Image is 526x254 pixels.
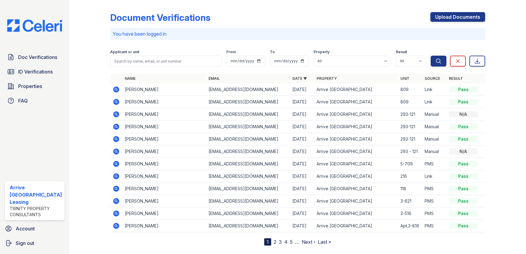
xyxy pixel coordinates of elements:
td: [EMAIL_ADDRESS][DOMAIN_NAME] [206,83,290,96]
td: [PERSON_NAME] [122,96,206,108]
td: 118 [398,183,422,195]
td: 293-121 [398,108,422,121]
span: … [295,238,299,246]
td: [PERSON_NAME] [122,133,206,145]
td: [DATE] [290,108,314,121]
td: Arrive [GEOGRAPHIC_DATA] [314,207,398,220]
a: Date ▼ [292,76,307,81]
a: ID Verifications [5,66,64,78]
label: To [270,50,275,54]
td: 3-516 [398,207,422,220]
td: PMS [422,183,446,195]
div: N/A [449,148,478,155]
td: Arrive [GEOGRAPHIC_DATA] [314,108,398,121]
td: PMS [422,207,446,220]
div: Pass [449,223,478,229]
div: Trinity Property Consultants [10,206,62,218]
a: Properties [5,80,64,92]
td: Arrive [GEOGRAPHIC_DATA] [314,195,398,207]
td: Arrive [GEOGRAPHIC_DATA] [314,220,398,232]
td: PMS [422,158,446,170]
div: Pass [449,161,478,167]
td: [EMAIL_ADDRESS][DOMAIN_NAME] [206,195,290,207]
span: Properties [18,83,42,90]
label: Property [314,50,330,54]
td: [EMAIL_ADDRESS][DOMAIN_NAME] [206,170,290,183]
td: [EMAIL_ADDRESS][DOMAIN_NAME] [206,145,290,158]
div: Pass [449,99,478,105]
td: Arrive [GEOGRAPHIC_DATA] [314,121,398,133]
td: 293-121 [398,133,422,145]
td: [PERSON_NAME] [122,145,206,158]
a: 3 [279,239,282,245]
td: [PERSON_NAME] [122,183,206,195]
td: [EMAIL_ADDRESS][DOMAIN_NAME] [206,121,290,133]
td: Arrive [GEOGRAPHIC_DATA] [314,96,398,108]
td: Arrive [GEOGRAPHIC_DATA] [314,83,398,96]
td: [EMAIL_ADDRESS][DOMAIN_NAME] [206,220,290,232]
label: Result [396,50,407,54]
a: 2 [274,239,276,245]
td: [EMAIL_ADDRESS][DOMAIN_NAME] [206,96,290,108]
td: Manual [422,108,446,121]
div: Document Verifications [110,12,210,23]
td: [PERSON_NAME] [122,220,206,232]
td: Arrive [GEOGRAPHIC_DATA] [314,183,398,195]
td: Arrive [GEOGRAPHIC_DATA] [314,145,398,158]
td: PMS [422,220,446,232]
td: Arrive [GEOGRAPHIC_DATA] [314,158,398,170]
td: 293-121 [398,121,422,133]
td: 5-709 [398,158,422,170]
td: [PERSON_NAME] [122,207,206,220]
div: Pass [449,86,478,93]
label: Applicant or unit [110,50,139,54]
td: Link [422,83,446,96]
span: Account [16,225,35,232]
div: Arrive [GEOGRAPHIC_DATA] Leasing [10,184,62,206]
td: 3-621 [398,195,422,207]
td: [PERSON_NAME] [122,170,206,183]
a: Account [2,223,67,235]
a: Property [317,76,337,81]
span: FAQ [18,97,28,104]
p: You have been logged in [113,30,483,37]
td: [DATE] [290,145,314,158]
td: [DATE] [290,220,314,232]
td: 809 [398,83,422,96]
td: [PERSON_NAME] [122,108,206,121]
a: FAQ [5,95,64,107]
td: [DATE] [290,133,314,145]
label: From [226,50,236,54]
td: [EMAIL_ADDRESS][DOMAIN_NAME] [206,207,290,220]
td: [PERSON_NAME] [122,158,206,170]
td: Manual [422,145,446,158]
span: Doc Verifications [18,54,57,61]
td: [DATE] [290,170,314,183]
div: Pass [449,210,478,217]
div: Pass [449,136,478,142]
a: Doc Verifications [5,51,64,63]
input: Search by name, email, or unit number [110,56,222,67]
span: Sign out [16,239,34,247]
td: Link [422,170,446,183]
td: [PERSON_NAME] [122,83,206,96]
td: Arrive [GEOGRAPHIC_DATA] [314,133,398,145]
td: [DATE] [290,207,314,220]
a: 5 [290,239,293,245]
div: Pass [449,173,478,179]
td: [EMAIL_ADDRESS][DOMAIN_NAME] [206,183,290,195]
a: Sign out [2,237,67,249]
td: [PERSON_NAME] [122,121,206,133]
a: Source [425,76,440,81]
td: 216 [398,170,422,183]
a: Last » [318,239,331,245]
td: [DATE] [290,183,314,195]
td: [DATE] [290,83,314,96]
a: Email [209,76,220,81]
td: Manual [422,121,446,133]
td: [PERSON_NAME] [122,195,206,207]
td: 809 [398,96,422,108]
td: Arrive [GEOGRAPHIC_DATA] [314,170,398,183]
img: CE_Logo_Blue-a8612792a0a2168367f1c8372b55b34899dd931a85d93a1a3d3e32e68fde9ad4.png [2,19,67,32]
